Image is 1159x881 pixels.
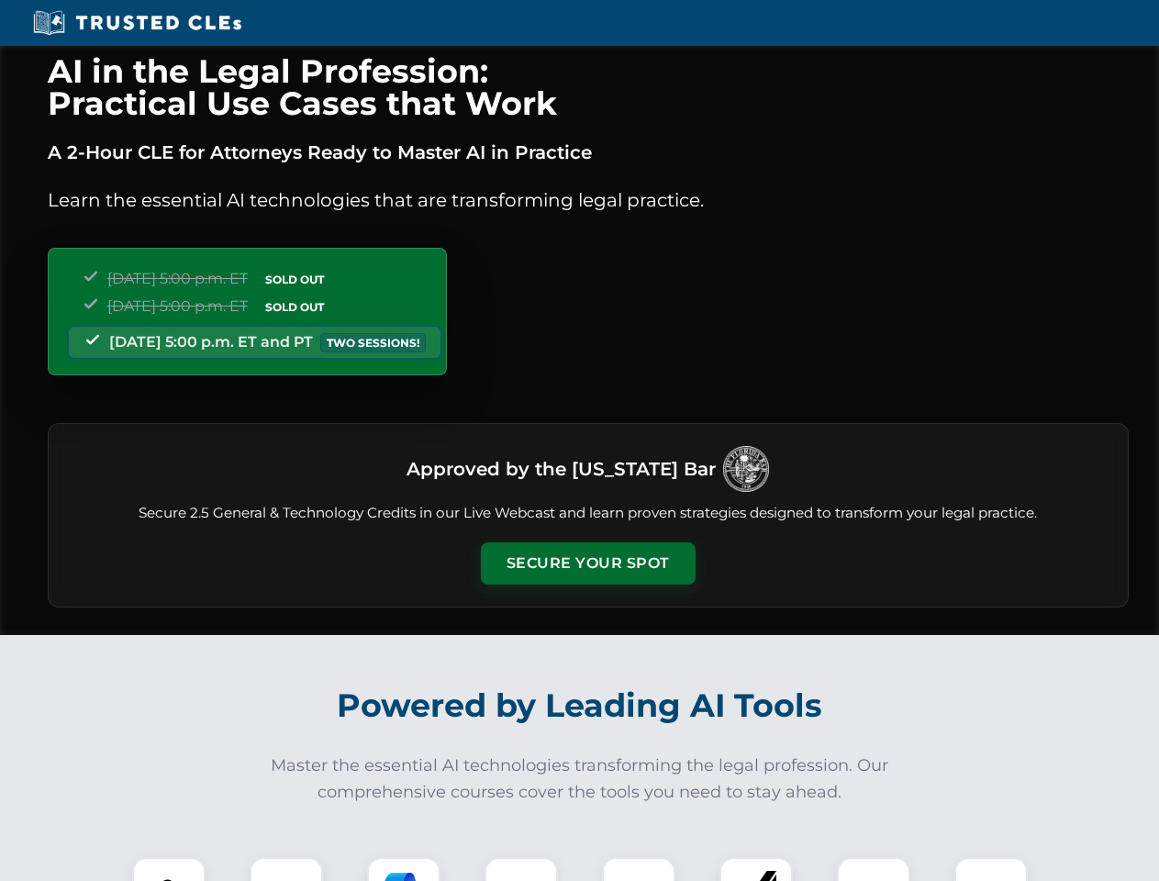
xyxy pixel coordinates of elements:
h1: AI in the Legal Profession: Practical Use Cases that Work [48,55,1129,119]
span: SOLD OUT [259,297,330,317]
h3: Approved by the [US_STATE] Bar [407,452,716,485]
span: SOLD OUT [259,270,330,289]
span: [DATE] 5:00 p.m. ET [107,270,248,287]
p: Learn the essential AI technologies that are transforming legal practice. [48,185,1129,215]
img: Trusted CLEs [28,9,247,37]
p: A 2-Hour CLE for Attorneys Ready to Master AI in Practice [48,138,1129,167]
h2: Powered by Leading AI Tools [72,674,1088,738]
p: Secure 2.5 General & Technology Credits in our Live Webcast and learn proven strategies designed ... [71,503,1106,524]
img: Logo [723,446,769,492]
button: Secure Your Spot [481,542,696,585]
p: Master the essential AI technologies transforming the legal profession. Our comprehensive courses... [259,753,901,806]
span: [DATE] 5:00 p.m. ET [107,297,248,315]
